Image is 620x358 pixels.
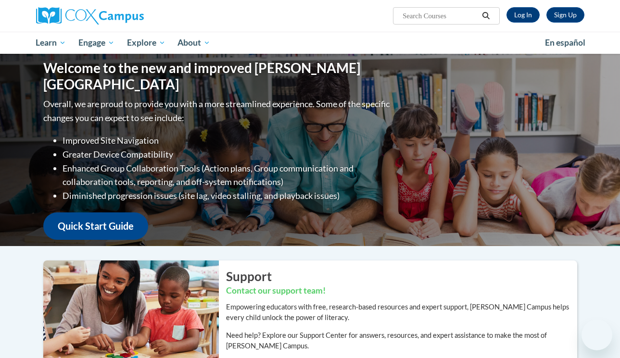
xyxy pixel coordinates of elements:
[36,37,66,49] span: Learn
[43,212,148,240] a: Quick Start Guide
[171,32,216,54] a: About
[226,285,577,297] h3: Contact our support team!
[43,60,392,92] h1: Welcome to the new and improved [PERSON_NAME][GEOGRAPHIC_DATA]
[30,32,73,54] a: Learn
[582,320,612,350] iframe: Button to launch messaging window
[43,97,392,125] p: Overall, we are proud to provide you with a more streamlined experience. Some of the specific cha...
[226,268,577,285] h2: Support
[226,330,577,351] p: Need help? Explore our Support Center for answers, resources, and expert assistance to make the m...
[63,189,392,203] li: Diminished progression issues (site lag, video stalling, and playback issues)
[36,7,209,25] a: Cox Campus
[36,7,144,25] img: Cox Campus
[506,7,540,23] a: Log In
[72,32,121,54] a: Engage
[63,161,392,189] li: Enhanced Group Collaboration Tools (Action plans, Group communication and collaboration tools, re...
[545,37,585,48] span: En español
[127,37,165,49] span: Explore
[121,32,172,54] a: Explore
[539,33,592,53] a: En español
[402,10,479,22] input: Search Courses
[29,32,592,54] div: Main menu
[479,10,493,22] button: Search
[226,302,577,323] p: Empowering educators with free, research-based resources and expert support, [PERSON_NAME] Campus...
[63,148,392,161] li: Greater Device Compatibility
[63,134,392,148] li: Improved Site Navigation
[177,37,210,49] span: About
[546,7,584,23] a: Register
[78,37,114,49] span: Engage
